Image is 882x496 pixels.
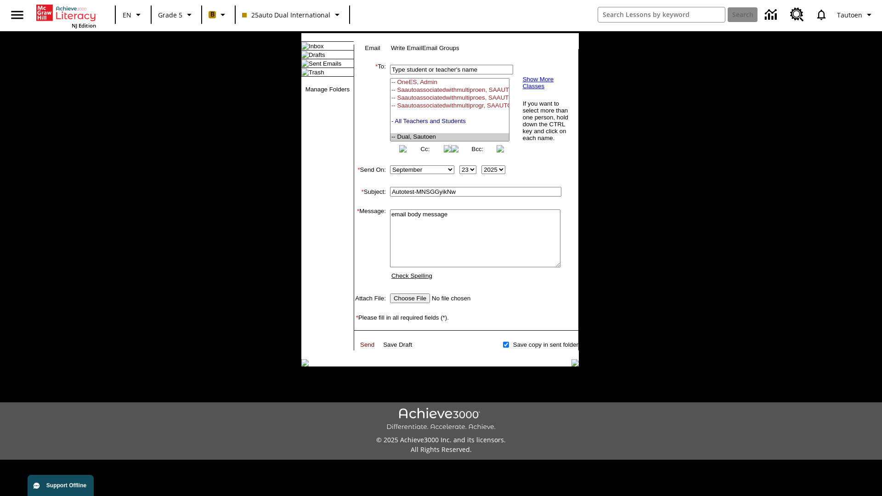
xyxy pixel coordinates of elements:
button: Boost Class color is peach. Change class color [205,6,232,23]
a: Send [360,341,374,348]
option: -- Saautoassociatedwithmultiproes, SAAUTOASSOCIATEDWITHMULTIPROGRAMES [390,94,509,102]
img: folder_icon.gif [301,60,309,67]
span: NJ Edition [72,22,96,29]
option: -- Saautoassociatedwithmultiprogr, SAAUTOASSOCIATEDWITHMULTIPROGRAMCLA [390,102,509,110]
img: spacer.gif [354,321,363,330]
button: Class: 25auto Dual International, Select your class [238,6,346,23]
img: spacer.gif [354,344,356,345]
a: Save Draft [383,341,412,348]
img: spacer.gif [386,107,388,111]
img: button_left.png [451,145,458,152]
a: Bcc: [472,146,484,152]
img: button_right.png [497,145,504,152]
option: -- Saautoassociatedwithmultiproen, SAAUTOASSOCIATEDWITHMULTIPROGRAMEN [390,86,509,94]
option: - All Teachers and Students [390,118,509,125]
a: Write Email [391,45,422,51]
img: spacer.gif [386,298,386,299]
img: spacer.gif [354,338,355,339]
td: To: [354,63,386,154]
td: Attach File: [354,292,386,305]
td: Save copy in sent folder [510,339,578,349]
a: Inbox [309,43,324,50]
option: -- OneES, Admin [390,79,509,86]
a: Sent Emails [309,60,341,67]
img: spacer.gif [354,305,363,314]
option: -- Dual, Sautoen [390,133,509,141]
button: Support Offline [28,475,94,496]
img: spacer.gif [354,338,355,338]
input: search field [598,7,725,22]
img: spacer.gif [354,282,363,292]
a: Drafts [309,51,325,58]
a: Cc: [420,146,430,152]
img: folder_icon.gif [301,51,309,58]
a: Email [365,45,380,51]
a: Notifications [809,3,833,27]
a: Resource Center, Will open in new tab [785,2,809,27]
img: folder_icon.gif [301,68,309,76]
a: Trash [309,69,324,76]
img: table_footer_left.gif [301,359,309,366]
img: folder_icon.gif [301,42,309,50]
img: spacer.gif [354,198,363,208]
span: 25auto Dual International [242,10,330,20]
a: Data Center [759,2,785,28]
img: button_left.png [399,145,407,152]
img: button_right.png [444,145,451,152]
td: Send On: [354,163,386,176]
button: Language: EN, Select a language [119,6,148,23]
span: Support Offline [46,482,86,489]
td: Message: [354,208,386,282]
span: EN [123,10,131,20]
a: Manage Folders [305,86,350,93]
img: Achieve3000 Differentiate Accelerate Achieve [386,408,496,431]
a: Email Groups [422,45,459,51]
img: spacer.gif [354,330,355,331]
td: Please fill in all required fields (*). [354,314,578,321]
img: table_footer_right.gif [571,359,579,366]
button: Grade: Grade 5, Select a grade [154,6,198,23]
a: Check Spelling [391,272,432,279]
span: B [210,9,215,20]
td: If you want to select more than one person, hold down the CTRL key and click on each name. [522,100,571,142]
span: Tautoen [837,10,862,20]
button: Open side menu [4,1,31,28]
a: Show More Classes [523,76,554,90]
img: spacer.gif [354,154,363,163]
img: spacer.gif [354,331,361,338]
img: spacer.gif [354,176,363,185]
td: Subject: [354,185,386,198]
span: Grade 5 [158,10,182,20]
button: Profile/Settings [833,6,878,23]
img: spacer.gif [354,349,355,350]
div: Home [36,3,96,29]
